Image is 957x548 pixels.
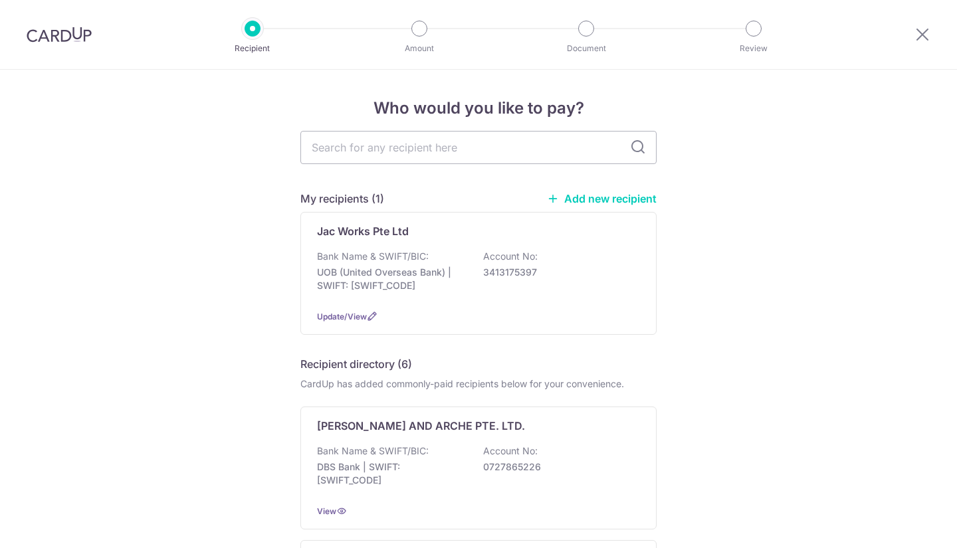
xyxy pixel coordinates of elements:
[317,418,525,434] p: [PERSON_NAME] AND ARCHE PTE. LTD.
[370,42,469,55] p: Amount
[483,444,538,458] p: Account No:
[317,223,409,239] p: Jac Works Pte Ltd
[537,42,635,55] p: Document
[300,191,384,207] h5: My recipients (1)
[483,460,632,474] p: 0727865226
[547,192,657,205] a: Add new recipient
[317,460,466,487] p: DBS Bank | SWIFT: [SWIFT_CODE]
[300,356,412,372] h5: Recipient directory (6)
[300,377,657,391] div: CardUp has added commonly-paid recipients below for your convenience.
[704,42,803,55] p: Review
[483,250,538,263] p: Account No:
[203,42,302,55] p: Recipient
[483,266,632,279] p: 3413175397
[300,96,657,120] h4: Who would you like to pay?
[317,506,336,516] a: View
[317,266,466,292] p: UOB (United Overseas Bank) | SWIFT: [SWIFT_CODE]
[317,250,429,263] p: Bank Name & SWIFT/BIC:
[317,312,367,321] a: Update/View
[300,131,657,164] input: Search for any recipient here
[317,444,429,458] p: Bank Name & SWIFT/BIC:
[27,27,92,43] img: CardUp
